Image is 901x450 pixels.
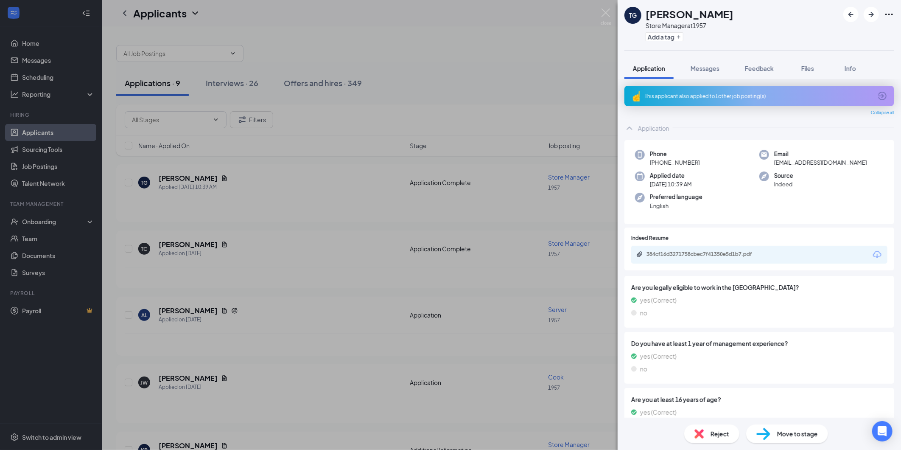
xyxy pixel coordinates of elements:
span: Do you have at least 1 year of management experience? [631,339,887,348]
span: Info [845,65,856,72]
span: no [640,308,647,318]
span: English [650,202,702,210]
span: Files [801,65,814,72]
h1: [PERSON_NAME] [646,7,733,21]
span: Email [774,150,867,158]
div: Open Intercom Messenger [872,421,893,442]
svg: Plus [676,34,681,39]
a: Paperclip384cf16d3271758cbec7f41350e5d1b7.pdf [636,251,774,259]
span: no [640,364,647,374]
svg: ChevronUp [624,123,635,133]
span: Phone [650,150,700,158]
span: Messages [691,65,719,72]
svg: ArrowLeftNew [846,9,856,20]
svg: ArrowCircle [877,91,887,101]
span: Are you at least 16 years of age? [631,395,887,404]
span: Move to stage [777,429,818,439]
svg: ArrowRight [866,9,876,20]
div: Application [638,124,669,132]
span: Preferred language [650,193,702,201]
span: Source [774,172,793,180]
svg: Download [872,250,882,260]
svg: Paperclip [636,251,643,258]
svg: Ellipses [884,9,894,20]
span: Collapse all [871,110,894,116]
span: Are you legally eligible to work in the [GEOGRAPHIC_DATA]? [631,283,887,292]
div: This applicant also applied to 1 other job posting(s) [645,93,872,100]
span: yes (Correct) [640,295,677,305]
span: [EMAIL_ADDRESS][DOMAIN_NAME] [774,158,867,167]
button: ArrowLeftNew [843,7,859,22]
span: yes (Correct) [640,352,677,361]
span: [PHONE_NUMBER] [650,158,700,167]
span: Reject [711,429,729,439]
span: Applied date [650,172,692,180]
span: Indeed [774,180,793,188]
span: Application [633,65,665,72]
div: 384cf16d3271758cbec7f41350e5d1b7.pdf [646,251,765,258]
div: TG [629,11,637,20]
span: Feedback [745,65,774,72]
div: Store Manager at 1957 [646,21,733,30]
button: ArrowRight [864,7,879,22]
span: Indeed Resume [631,234,669,242]
button: PlusAdd a tag [646,32,683,41]
span: yes (Correct) [640,408,677,417]
span: [DATE] 10:39 AM [650,180,692,188]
